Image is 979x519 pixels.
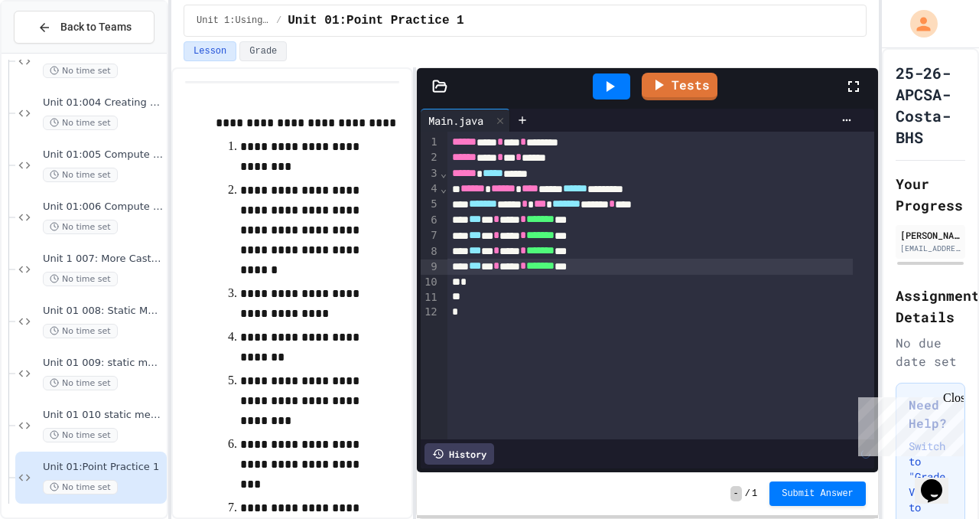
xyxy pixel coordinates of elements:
[43,149,164,162] span: Unit 01:005 Compute Pay
[421,275,440,290] div: 10
[184,41,236,61] button: Lesson
[43,253,164,266] span: Unit 1 007: More Casting Practice
[239,41,287,61] button: Grade
[896,173,965,216] h2: Your Progress
[43,357,164,370] span: Unit 01 009: static method STRING Los hombres no lloran
[43,376,118,390] span: No time set
[421,305,440,320] div: 12
[421,135,440,150] div: 1
[782,488,854,500] span: Submit Answer
[43,461,164,474] span: Unit 01:Point Practice 1
[43,220,118,234] span: No time set
[6,6,106,97] div: Chat with us now!Close
[421,259,440,275] div: 9
[421,113,491,129] div: Main.java
[421,109,510,132] div: Main.java
[421,166,440,181] div: 3
[43,428,118,442] span: No time set
[852,391,964,456] iframe: chat widget
[745,488,750,500] span: /
[769,481,866,506] button: Submit Answer
[60,19,132,35] span: Back to Teams
[421,290,440,305] div: 11
[440,182,447,194] span: Fold line
[43,96,164,109] span: Unit 01:004 Creating and Printing Variables 5
[896,334,965,370] div: No due date set
[900,228,961,242] div: [PERSON_NAME]
[421,150,440,165] div: 2
[14,11,154,44] button: Back to Teams
[421,228,440,243] div: 7
[642,73,717,100] a: Tests
[197,15,270,27] span: Unit 1:Using Objects and Methods
[915,458,964,504] iframe: chat widget
[43,480,118,495] span: No time set
[730,486,742,501] span: -
[43,272,118,286] span: No time set
[896,62,965,148] h1: 25-26-APCSA-Costa-BHS
[288,11,463,30] span: Unit 01:Point Practice 1
[43,116,118,130] span: No time set
[900,243,961,254] div: [EMAIL_ADDRESS][DOMAIN_NAME]
[43,64,118,78] span: No time set
[421,244,440,259] div: 8
[43,324,118,338] span: No time set
[43,201,164,214] span: Unit 01:006 Compute Total Due
[43,305,164,318] span: Unit 01 008: Static Method STRING Ex 1.12 Fight Song
[896,285,965,328] h2: Assignment Details
[421,181,440,197] div: 4
[424,443,494,465] div: History
[421,197,440,212] div: 5
[752,488,757,500] span: 1
[421,213,440,228] div: 6
[440,167,447,179] span: Fold line
[894,6,942,41] div: My Account
[276,15,281,27] span: /
[43,409,164,422] span: Unit 01 010 static methods STRING BANNERS
[43,168,118,182] span: No time set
